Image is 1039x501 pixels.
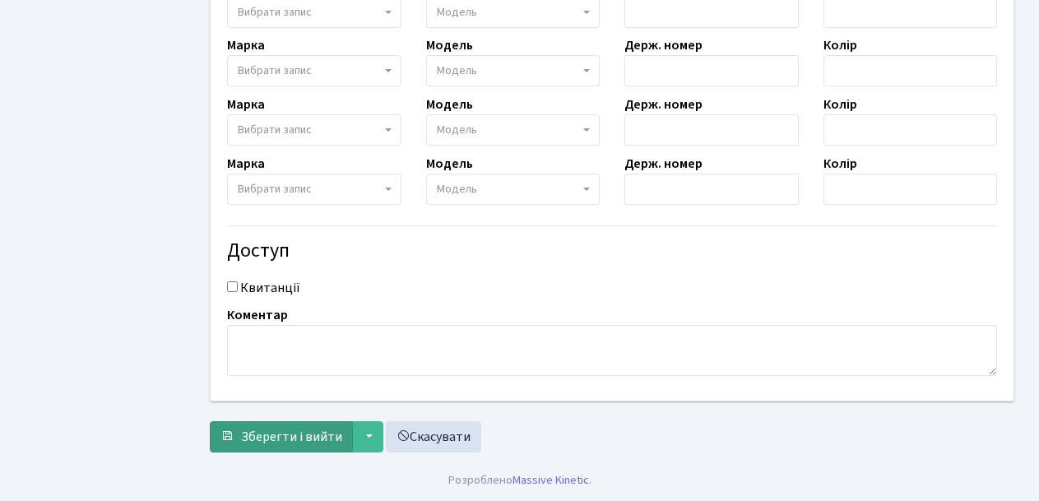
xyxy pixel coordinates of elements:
span: Вибрати запис [238,122,312,138]
button: Зберегти і вийти [210,421,353,452]
label: Модель [426,154,473,174]
span: Модель [437,4,477,21]
label: Модель [426,95,473,114]
label: Колір [823,95,857,114]
label: Колір [823,35,857,55]
span: Вибрати запис [238,4,312,21]
span: Зберегти і вийти [241,428,342,446]
h4: Доступ [227,239,997,263]
span: Модель [437,181,477,197]
a: Massive Kinetic [513,471,589,489]
label: Держ. номер [624,154,703,174]
label: Держ. номер [624,95,703,114]
label: Марка [227,95,265,114]
label: Марка [227,35,265,55]
label: Марка [227,154,265,174]
a: Скасувати [386,421,481,452]
label: Квитанції [240,278,300,298]
label: Колір [823,154,857,174]
span: Модель [437,63,477,79]
span: Модель [437,122,477,138]
label: Коментар [227,305,288,325]
span: Вибрати запис [238,181,312,197]
span: Вибрати запис [238,63,312,79]
label: Модель [426,35,473,55]
label: Держ. номер [624,35,703,55]
div: Розроблено . [448,471,591,489]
